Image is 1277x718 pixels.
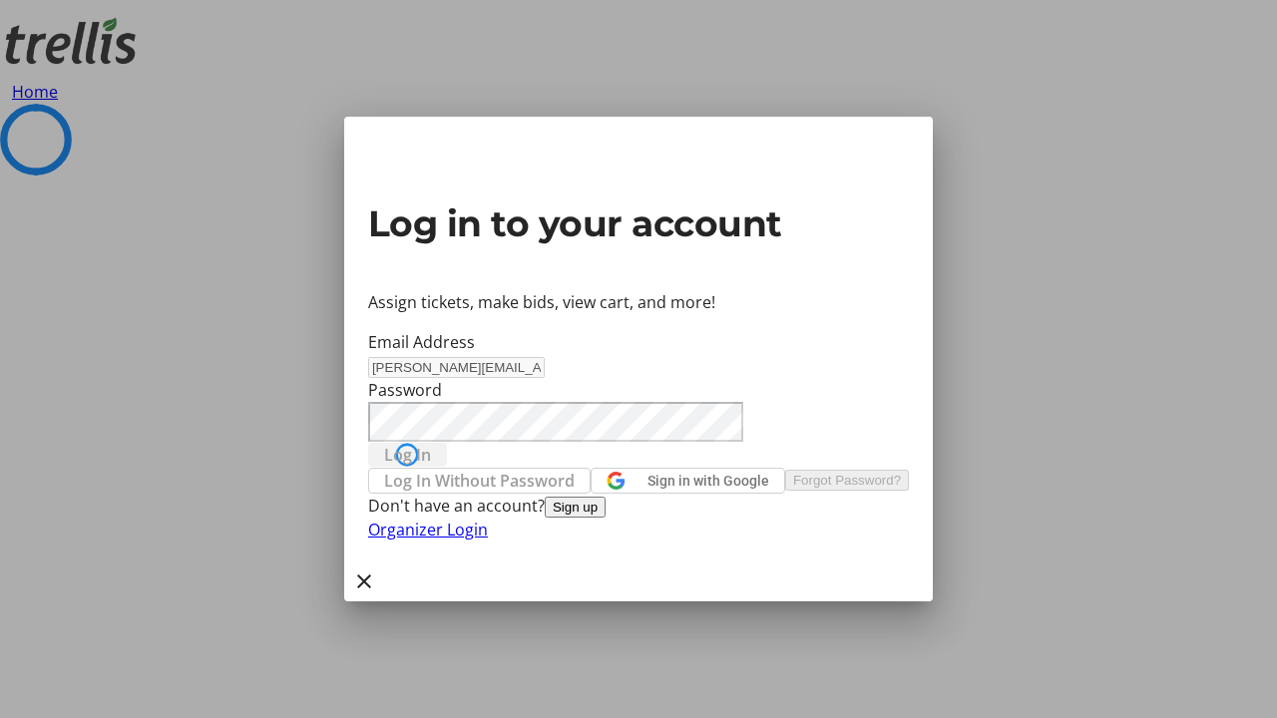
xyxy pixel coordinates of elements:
[368,519,488,540] a: Organizer Login
[368,357,545,378] input: Email Address
[344,561,384,601] button: Close
[545,497,606,518] button: Sign up
[368,494,909,518] div: Don't have an account?
[368,331,475,353] label: Email Address
[368,290,909,314] p: Assign tickets, make bids, view cart, and more!
[785,470,909,491] button: Forgot Password?
[368,379,442,401] label: Password
[368,196,909,250] h2: Log in to your account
